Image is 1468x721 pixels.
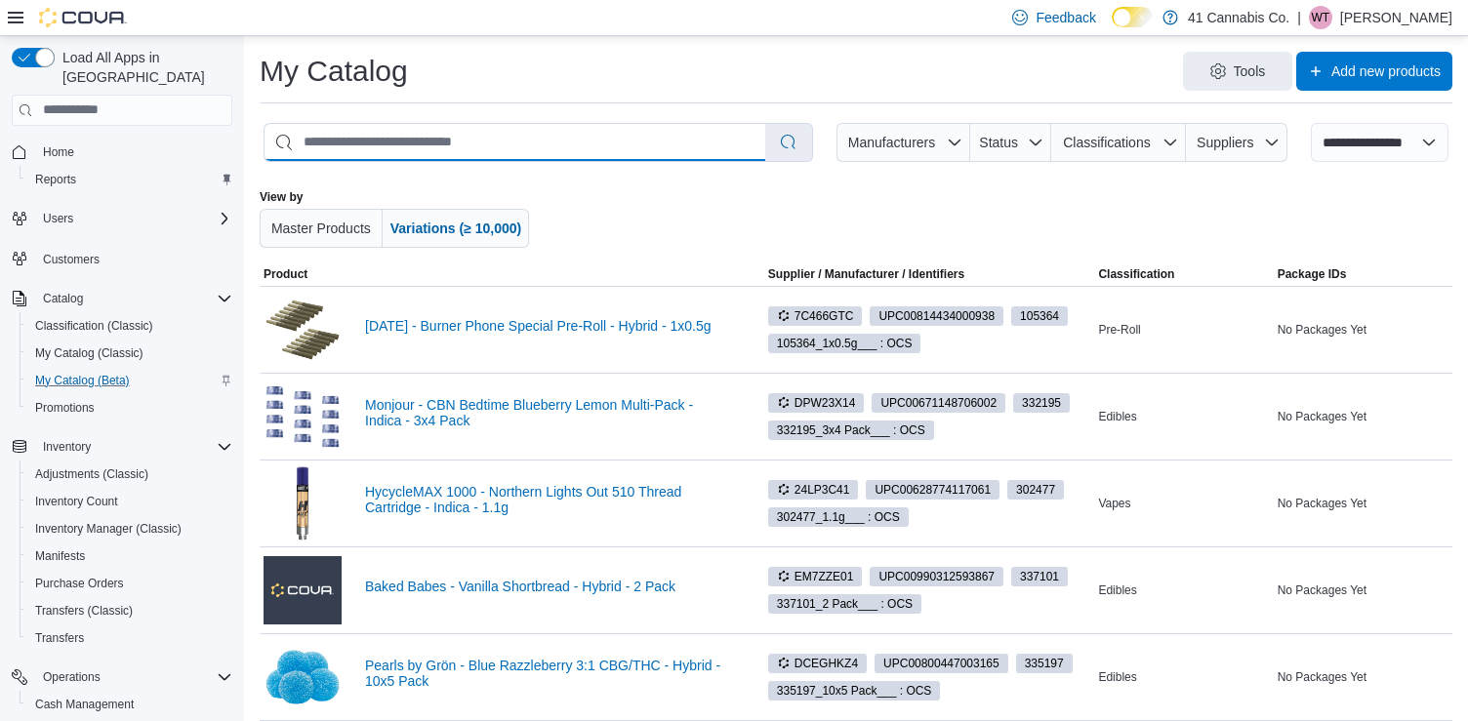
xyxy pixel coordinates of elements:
span: 105364_1x0.5g___ : OCS [777,335,913,352]
div: No Packages Yet [1274,492,1452,515]
span: My Catalog (Classic) [27,341,232,365]
span: Manufacturers [848,135,935,150]
a: Cash Management [27,693,142,716]
button: Manifests [20,542,240,570]
button: Classifications [1051,123,1187,162]
span: Inventory Count [35,494,118,509]
span: Customers [43,252,100,267]
button: Adjustments (Classic) [20,461,240,488]
span: Operations [43,669,101,685]
span: UPC00800447003165 [875,654,1008,673]
span: Users [35,207,232,230]
span: UPC00628774117061 [866,480,999,500]
span: 332195_3x4 Pack___ : OCS [777,421,925,439]
button: Inventory [4,433,240,461]
span: EM7ZZE01 [768,567,863,586]
img: Monjour - CBN Bedtime Blueberry Lemon Multi-Pack - Indica - 3x4 Pack [264,378,342,456]
div: Edibles [1094,579,1273,602]
span: Suppliers [1197,135,1253,150]
span: Dark Mode [1112,27,1113,28]
span: EM7ZZE01 [777,568,854,585]
div: No Packages Yet [1274,579,1452,602]
label: View by [260,189,303,205]
button: Inventory Manager (Classic) [20,515,240,542]
span: Manifests [27,544,232,568]
button: Purchase Orders [20,570,240,597]
button: Catalog [35,287,91,310]
span: 332195_3x4 Pack___ : OCS [768,421,934,440]
span: 332195 [1022,394,1061,412]
div: Edibles [1094,665,1273,689]
a: Monjour - CBN Bedtime Blueberry Lemon Multi-Pack - Indica - 3x4 Pack [365,397,733,428]
button: Status [970,123,1051,162]
span: 335197_10x5 Pack___ : OCS [777,682,932,700]
span: Classification (Classic) [27,314,232,338]
span: Add new products [1331,61,1441,81]
img: Next Friday - Burner Phone Special Pre-Roll - Hybrid - 1x0.5g [264,291,342,369]
span: Manifests [35,548,85,564]
span: UPC00990312593867 [870,567,1003,586]
span: Home [43,144,74,160]
span: Transfers [27,626,232,650]
span: Catalog [35,287,232,310]
span: 332195 [1013,393,1070,413]
a: HycycleMAX 1000 - Northern Lights Out 510 Thread Cartridge - Indica - 1.1g [365,484,733,515]
span: Reports [35,172,76,187]
h1: My Catalog [260,52,408,91]
span: Reports [27,168,232,191]
span: Classification (Classic) [35,318,153,334]
span: Promotions [35,400,95,416]
a: [DATE] - Burner Phone Special Pre-Roll - Hybrid - 1x0.5g [365,318,733,334]
span: My Catalog (Beta) [35,373,130,388]
span: Transfers [35,630,84,646]
span: 24LP3C41 [768,480,859,500]
span: Purchase Orders [27,572,232,595]
span: UPC 00990312593867 [878,568,995,585]
span: Transfers (Classic) [35,603,133,619]
span: Home [35,140,232,164]
span: 7C466GTC [768,306,863,326]
a: My Catalog (Classic) [27,341,151,365]
span: Feedback [1036,8,1095,27]
span: 302477_1.1g___ : OCS [768,507,909,527]
span: Product [264,266,307,282]
div: No Packages Yet [1274,665,1452,689]
div: Vapes [1094,492,1273,515]
img: Cova [39,8,127,27]
button: Variations (≥ 10,000) [383,209,530,248]
button: Manufacturers [836,123,969,162]
button: Inventory Count [20,488,240,515]
p: 41 Cannabis Co. [1188,6,1289,29]
div: Pre-Roll [1094,318,1273,341]
span: 24LP3C41 [777,481,850,499]
button: Inventory [35,435,99,459]
span: Variations (≥ 10,000) [390,220,522,236]
span: 105364 [1011,306,1068,326]
button: Catalog [4,285,240,312]
span: Inventory Manager (Classic) [35,521,182,537]
span: 335197_10x5 Pack___ : OCS [768,681,941,701]
a: Home [35,140,82,164]
span: Cash Management [35,697,134,712]
span: Inventory Manager (Classic) [27,517,232,541]
button: Tools [1183,52,1292,91]
span: My Catalog (Classic) [35,345,143,361]
span: Transfers (Classic) [27,599,232,622]
span: Classification [1098,266,1174,282]
span: Inventory [35,435,232,459]
button: Classification (Classic) [20,312,240,340]
a: Customers [35,248,107,271]
span: 105364_1x0.5g___ : OCS [768,334,921,353]
span: Cash Management [27,693,232,716]
span: UPC 00671148706002 [880,394,997,412]
a: Transfers (Classic) [27,599,141,622]
span: 335197 [1016,654,1073,673]
span: Purchase Orders [35,576,124,591]
p: | [1297,6,1301,29]
button: My Catalog (Classic) [20,340,240,367]
button: Master Products [260,209,383,248]
button: Operations [35,665,108,689]
span: Customers [35,246,232,270]
a: My Catalog (Beta) [27,369,138,392]
a: Reports [27,168,84,191]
